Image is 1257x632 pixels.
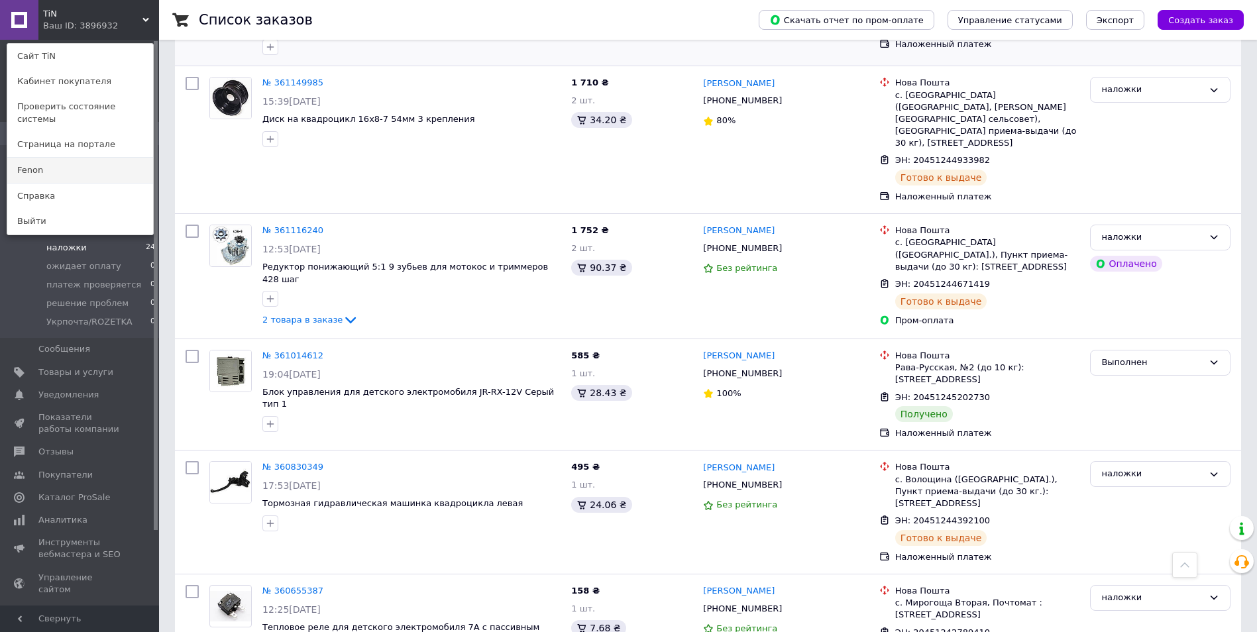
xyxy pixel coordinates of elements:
div: наложки [1101,467,1203,481]
span: Управление сайтом [38,572,123,596]
span: Без рейтинга [716,500,777,509]
span: ЭН: 20451244933982 [895,155,990,165]
span: 2 шт. [571,95,595,105]
span: Товары и услуги [38,366,113,378]
div: Нова Пошта [895,77,1080,89]
span: Покупатели [38,469,93,481]
button: Экспорт [1086,10,1144,30]
h1: Список заказов [199,12,313,28]
img: Фото товару [210,225,251,266]
a: Редуктор понижающий 5:1 9 зубьев для мотокос и триммеров 428 шаг [262,262,548,284]
span: 495 ₴ [571,462,600,472]
span: 1 шт. [571,480,595,490]
span: 1 шт. [571,604,595,613]
div: 90.37 ₴ [571,260,631,276]
a: № 361149985 [262,78,323,87]
div: [PHONE_NUMBER] [700,240,785,257]
span: 2 товара в заказе [262,315,343,325]
span: решение проблем [46,297,129,309]
div: наложки [1101,83,1203,97]
span: наложки [46,242,87,254]
a: 2 товара в заказе [262,315,358,325]
a: Страница на портале [7,132,153,157]
a: Проверить состояние системы [7,94,153,131]
div: [PHONE_NUMBER] [700,476,785,494]
div: Наложенный платеж [895,191,1080,203]
span: ЭН: 20451244671419 [895,279,990,289]
span: Инструменты вебмастера и SEO [38,537,123,560]
a: [PERSON_NAME] [703,462,775,474]
span: Отзывы [38,446,74,458]
span: 0 [150,260,155,272]
span: 2 шт. [571,243,595,253]
div: [PHONE_NUMBER] [700,600,785,617]
div: Нова Пошта [895,225,1080,237]
div: с. [GEOGRAPHIC_DATA] ([GEOGRAPHIC_DATA].), Пункт приема-выдачи (до 30 кг): [STREET_ADDRESS] [895,237,1080,273]
span: ЭН: 20451244392100 [895,515,990,525]
div: Оплачено [1090,256,1162,272]
span: 15:39[DATE] [262,96,321,107]
a: № 361014612 [262,350,323,360]
div: Пром-оплата [895,315,1080,327]
span: 12:53[DATE] [262,244,321,254]
span: 12:25[DATE] [262,604,321,615]
span: ожидает оплату [46,260,121,272]
span: 1 752 ₴ [571,225,608,235]
span: 1 710 ₴ [571,78,608,87]
a: Создать заказ [1144,15,1244,25]
span: Каталог ProSale [38,492,110,503]
div: [PHONE_NUMBER] [700,365,785,382]
span: Блок управления для детского электромобиля JR-RX-12V Серый тип 1 [262,387,554,409]
div: Рава-Русская, №2 (до 10 кг): [STREET_ADDRESS] [895,362,1080,386]
a: Фото товару [209,77,252,119]
div: Выполнен [1101,356,1203,370]
button: Создать заказ [1158,10,1244,30]
a: № 361116240 [262,225,323,235]
div: Готово к выдаче [895,293,987,309]
span: Без рейтинга [716,263,777,273]
img: Фото товару [210,462,251,503]
span: 24 [146,242,155,254]
span: 100% [716,388,741,398]
div: Получено [895,406,953,422]
span: 0 [150,279,155,291]
div: наложки [1101,231,1203,244]
span: Уведомления [38,389,99,401]
div: 34.20 ₴ [571,112,631,128]
div: Готово к выдаче [895,170,987,185]
div: 28.43 ₴ [571,385,631,401]
div: наложки [1101,591,1203,605]
div: Нова Пошта [895,585,1080,597]
a: Фото товару [209,225,252,267]
div: Наложенный платеж [895,551,1080,563]
a: Выйти [7,209,153,234]
div: [PHONE_NUMBER] [700,92,785,109]
span: Создать заказ [1168,15,1233,25]
a: [PERSON_NAME] [703,225,775,237]
img: Фото товару [210,78,251,119]
a: Кабинет покупателя [7,69,153,94]
span: 0 [150,316,155,328]
div: Нова Пошта [895,461,1080,473]
a: [PERSON_NAME] [703,78,775,90]
span: ЭН: 20451245202730 [895,392,990,402]
button: Управление статусами [948,10,1073,30]
img: Фото товару [210,591,251,622]
span: 158 ₴ [571,586,600,596]
a: Fenon [7,158,153,183]
a: Диск на квадроцикл 16х8-7 54мм 3 крепления [262,114,475,124]
span: 19:04[DATE] [262,369,321,380]
div: Наложенный платеж [895,38,1080,50]
div: с. Мирогоща Вторая, Почтомат : [STREET_ADDRESS] [895,597,1080,621]
span: Скачать отчет по пром-оплате [769,14,924,26]
span: TiN [43,8,142,20]
button: Скачать отчет по пром-оплате [759,10,934,30]
div: Готово к выдаче [895,530,987,546]
span: Экспорт [1097,15,1134,25]
span: Показатели работы компании [38,411,123,435]
a: Тормозная гидравлическая машинка квадроцикла левая [262,498,523,508]
div: 24.06 ₴ [571,497,631,513]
